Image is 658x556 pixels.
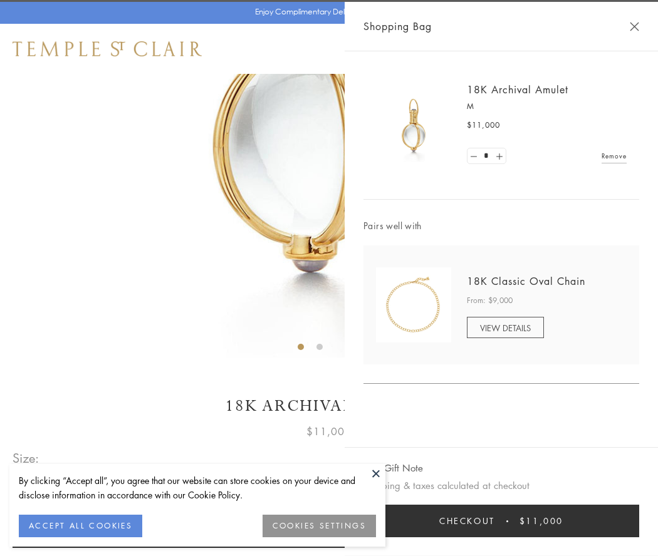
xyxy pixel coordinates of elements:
[480,322,531,334] span: VIEW DETAILS
[376,267,451,342] img: N88865-OV18
[306,423,352,440] span: $11,000
[13,395,645,417] h1: 18K Archival Amulet
[467,274,585,288] a: 18K Classic Oval Chain
[467,317,544,338] a: VIEW DETAILS
[467,100,627,113] p: M
[467,148,480,164] a: Set quantity to 0
[363,505,639,537] button: Checkout $11,000
[13,448,40,468] span: Size:
[467,119,500,131] span: $11,000
[376,88,451,163] img: 18K Archival Amulet
[19,515,142,537] button: ACCEPT ALL COOKIES
[493,148,505,164] a: Set quantity to 2
[363,460,423,476] button: Add Gift Note
[13,41,202,56] img: Temple St. Clair
[439,514,495,528] span: Checkout
[467,83,568,96] a: 18K Archival Amulet
[19,473,376,502] div: By clicking “Accept all”, you agree that our website can store cookies on your device and disclos...
[520,514,563,528] span: $11,000
[467,294,513,307] span: From: $9,000
[263,515,376,537] button: COOKIES SETTINGS
[363,478,639,493] p: Shipping & taxes calculated at checkout
[363,219,639,233] span: Pairs well with
[630,22,639,31] button: Close Shopping Bag
[363,18,432,34] span: Shopping Bag
[255,6,397,18] p: Enjoy Complimentary Delivery & Returns
[602,149,627,163] a: Remove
